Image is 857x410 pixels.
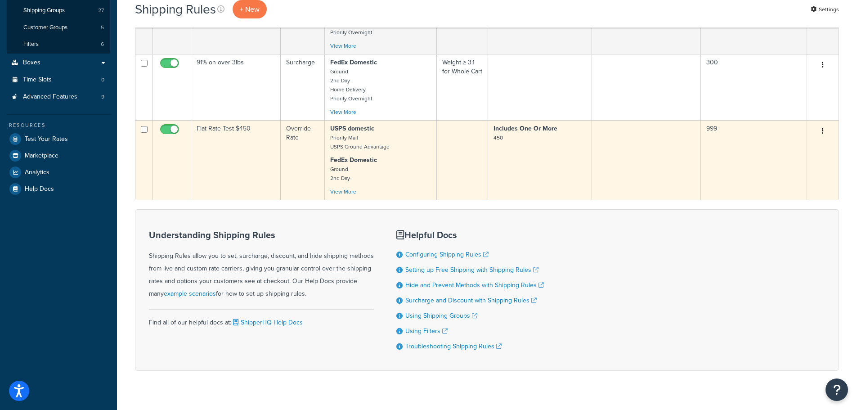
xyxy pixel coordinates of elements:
[25,185,54,193] span: Help Docs
[135,0,216,18] h1: Shipping Rules
[330,165,350,182] small: Ground 2nd Day
[7,19,110,36] a: Customer Groups 5
[330,68,372,103] small: Ground 2nd Day Home Delivery Priority Overnight
[101,93,104,101] span: 9
[811,3,839,16] a: Settings
[7,181,110,197] a: Help Docs
[23,59,40,67] span: Boxes
[7,164,110,180] a: Analytics
[7,72,110,88] li: Time Slots
[7,36,110,53] a: Filters 6
[25,152,58,160] span: Marketplace
[7,72,110,88] a: Time Slots 0
[7,19,110,36] li: Customer Groups
[7,54,110,71] a: Boxes
[494,124,557,133] strong: Includes One Or More
[7,36,110,53] li: Filters
[23,76,52,84] span: Time Slots
[164,289,216,298] a: example scenarios
[7,2,110,19] li: Shipping Groups
[98,7,104,14] span: 27
[149,230,374,300] div: Shipping Rules allow you to set, surcharge, discount, and hide shipping methods from live and cus...
[23,93,77,101] span: Advanced Features
[23,41,39,48] span: Filters
[701,120,807,200] td: 999
[149,309,374,329] div: Find all of our helpful docs at:
[330,108,356,116] a: View More
[101,24,104,32] span: 5
[101,41,104,48] span: 6
[494,134,503,142] small: 450
[405,296,537,305] a: Surcharge and Discount with Shipping Rules
[405,250,489,259] a: Configuring Shipping Rules
[25,169,49,176] span: Analytics
[23,24,67,32] span: Customer Groups
[7,2,110,19] a: Shipping Groups 27
[405,265,538,275] a: Setting up Free Shipping with Shipping Rules
[701,54,807,120] td: 300
[149,230,374,240] h3: Understanding Shipping Rules
[7,148,110,164] a: Marketplace
[23,7,65,14] span: Shipping Groups
[281,54,325,120] td: Surcharge
[191,54,281,120] td: 91% on over 3lbs
[405,342,502,351] a: Troubleshooting Shipping Rules
[330,155,377,165] strong: FedEx Domestic
[405,280,544,290] a: Hide and Prevent Methods with Shipping Rules
[437,54,488,120] td: Weight ≥ 3.1 for Whole Cart
[101,76,104,84] span: 0
[396,230,544,240] h3: Helpful Docs
[7,89,110,105] a: Advanced Features 9
[281,120,325,200] td: Override Rate
[330,58,377,67] strong: FedEx Domestic
[330,124,374,133] strong: USPS domestic
[7,89,110,105] li: Advanced Features
[405,326,448,336] a: Using Filters
[7,122,110,129] div: Resources
[826,378,848,401] button: Open Resource Center
[330,188,356,196] a: View More
[191,120,281,200] td: Flat Rate Test $450
[330,134,390,151] small: Priority Mail USPS Ground Advantage
[231,318,303,327] a: ShipperHQ Help Docs
[7,131,110,147] a: Test Your Rates
[25,135,68,143] span: Test Your Rates
[330,42,356,50] a: View More
[405,311,477,320] a: Using Shipping Groups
